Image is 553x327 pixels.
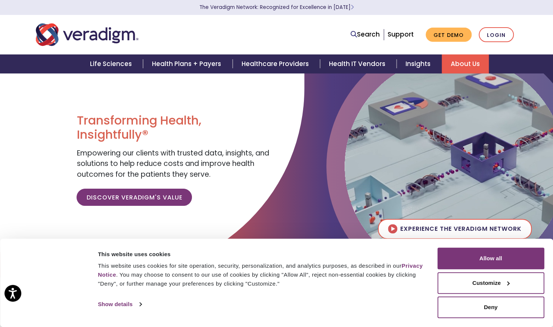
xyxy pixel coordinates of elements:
[77,189,192,206] a: Discover Veradigm's Value
[81,54,143,73] a: Life Sciences
[98,261,429,288] div: This website uses cookies for site operation, security, personalization, and analytics purposes, ...
[199,4,354,11] a: The Veradigm Network: Recognized for Excellence in [DATE]Learn More
[351,29,380,40] a: Search
[397,54,442,73] a: Insights
[426,28,472,42] a: Get Demo
[98,250,429,259] div: This website uses cookies
[437,272,544,294] button: Customize
[442,54,489,73] a: About Us
[351,4,354,11] span: Learn More
[36,22,139,47] img: Veradigm logo
[437,296,544,318] button: Deny
[479,27,514,43] a: Login
[320,54,397,73] a: Health IT Vendors
[98,299,141,310] a: Show details
[77,113,271,142] h1: Transforming Health, Insightfully®
[77,148,269,179] span: Empowering our clients with trusted data, insights, and solutions to help reduce costs and improv...
[388,30,414,39] a: Support
[437,248,544,269] button: Allow all
[143,54,232,73] a: Health Plans + Payers
[233,54,320,73] a: Healthcare Providers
